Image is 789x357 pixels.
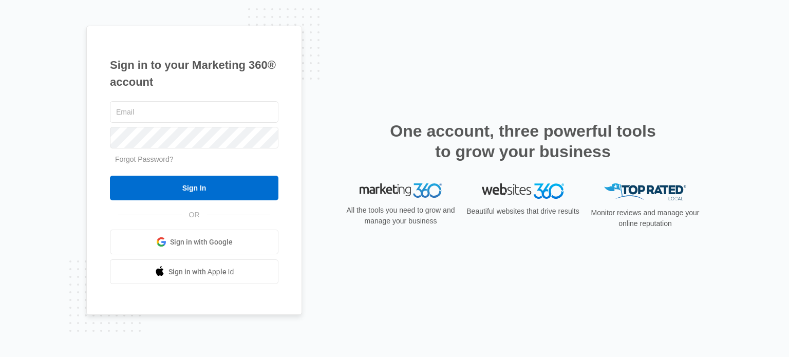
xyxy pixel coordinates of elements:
input: Email [110,101,278,123]
h2: One account, three powerful tools to grow your business [387,121,659,162]
input: Sign In [110,176,278,200]
img: Top Rated Local [604,183,686,200]
p: All the tools you need to grow and manage your business [343,205,458,227]
a: Sign in with Google [110,230,278,254]
a: Sign in with Apple Id [110,259,278,284]
a: Forgot Password? [115,155,174,163]
span: OR [182,210,207,220]
img: Marketing 360 [360,183,442,198]
span: Sign in with Apple Id [168,267,234,277]
p: Monitor reviews and manage your online reputation [588,208,703,229]
p: Beautiful websites that drive results [465,206,580,217]
h1: Sign in to your Marketing 360® account [110,57,278,90]
img: Websites 360 [482,183,564,198]
span: Sign in with Google [170,237,233,248]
